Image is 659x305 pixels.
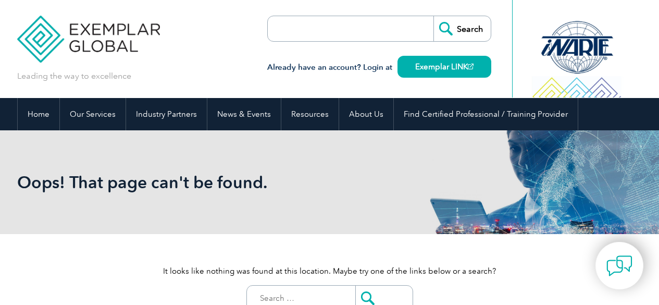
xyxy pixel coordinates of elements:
a: News & Events [207,98,281,130]
a: Industry Partners [126,98,207,130]
a: Home [18,98,59,130]
h1: Oops! That page can't be found. [17,172,417,192]
a: Exemplar LINK [397,56,491,78]
img: contact-chat.png [606,253,632,279]
p: It looks like nothing was found at this location. Maybe try one of the links below or a search? [17,265,642,277]
a: About Us [339,98,393,130]
a: Find Certified Professional / Training Provider [394,98,578,130]
input: Search [433,16,491,41]
img: open_square.png [468,64,474,69]
a: Resources [281,98,339,130]
a: Our Services [60,98,126,130]
p: Leading the way to excellence [17,70,131,82]
h3: Already have an account? Login at [267,61,491,74]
